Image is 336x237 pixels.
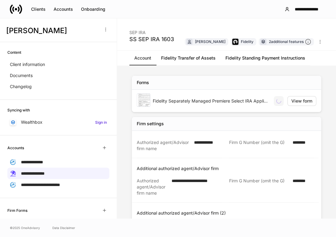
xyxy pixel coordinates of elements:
[229,178,289,196] div: Firm G Number (omit the G)
[269,39,311,45] div: 2 additional features
[137,165,319,172] p: Additional authorized agent/Advisor firm
[156,51,221,65] a: Fidelity Transfer of Assets
[27,4,50,14] button: Clients
[7,117,109,128] a: WealthboxSign in
[137,80,149,86] div: Forms
[95,119,107,125] h6: Sign in
[10,84,32,90] p: Changelog
[7,49,21,55] h6: Content
[137,178,168,196] div: Authorized agent/Advisor firm name
[81,6,105,12] div: Onboarding
[287,96,316,106] button: View form
[6,26,98,36] h3: [PERSON_NAME]
[129,51,156,65] a: Account
[7,107,30,113] h6: Syncing with
[7,70,109,81] a: Documents
[195,39,225,45] div: [PERSON_NAME]
[291,98,312,104] div: View form
[31,6,46,12] div: Clients
[7,81,109,92] a: Changelog
[7,145,24,151] h6: Accounts
[7,208,27,213] h6: Firm Forms
[77,4,109,14] button: Onboarding
[52,225,75,230] a: Data Disclaimer
[10,225,40,230] span: © 2025 OneAdvisory
[137,210,319,216] p: Additional authorized agent/Advisor firm (2)
[54,6,73,12] div: Accounts
[229,139,289,152] div: Firm G Number (omit the G)
[153,98,269,104] div: Fidelity Separately Managed Premiere Select IRA Application
[137,121,164,127] div: Firm settings
[221,51,310,65] a: Fidelity Standing Payment Instructions
[129,36,174,43] div: SS SEP IRA 1603
[137,139,190,152] div: Authorized agent/Advisor firm name
[129,26,174,36] div: SEP IRA
[50,4,77,14] button: Accounts
[241,39,253,45] div: Fidelity
[21,119,43,125] p: Wealthbox
[10,61,45,68] p: Client information
[10,72,33,79] p: Documents
[7,59,109,70] a: Client information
